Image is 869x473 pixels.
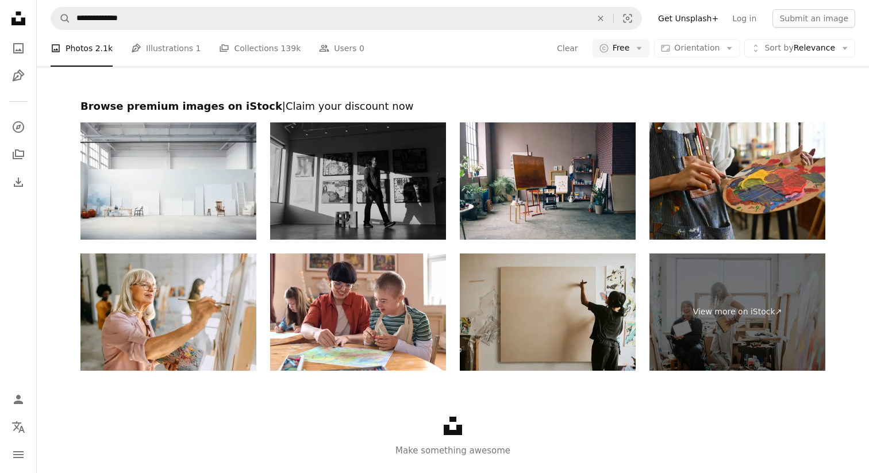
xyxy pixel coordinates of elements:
p: Make something awesome [37,444,869,457]
img: Close-up image of a young creative artist's hands smeared with watercolors holding a spatula mixi... [649,122,825,240]
button: Search Unsplash [51,7,71,29]
button: Clear [588,7,613,29]
button: Sort byRelevance [744,39,855,57]
button: Submit an image [772,9,855,28]
span: Orientation [674,43,720,52]
h2: Browse premium images on iStock [80,99,825,113]
a: Download History [7,171,30,194]
a: Log in / Sign up [7,388,30,411]
span: Sort by [764,43,793,52]
a: Photos [7,37,30,60]
span: 1 [196,42,201,55]
a: Get Unsplash+ [651,9,725,28]
a: Illustrations [7,64,30,87]
a: View more on iStock↗ [649,253,825,371]
a: Illustrations 1 [131,30,201,67]
img: Art class in session: teacher and students engaged in canvas painting [80,253,256,371]
form: Find visuals sitewide [51,7,642,30]
a: Collections 139k [219,30,301,67]
button: Language [7,416,30,439]
button: Orientation [654,39,740,57]
img: Woman artist painting on a big blank canvas [460,253,636,371]
span: Relevance [764,43,835,54]
span: 139k [280,42,301,55]
button: Visual search [614,7,641,29]
img: Smiling Boy with Disability Enjoying Art Class in Studio with Mentor Assisting [270,253,446,371]
a: Collections [7,143,30,166]
span: 0 [359,42,364,55]
img: Minimalist interior of art studio wide angle view. Ai Generated [80,122,256,240]
button: Clear [556,39,579,57]
a: Home — Unsplash [7,7,30,32]
button: Free [593,39,650,57]
a: Users 0 [319,30,364,67]
img: Man walking past art installation in medical office waiting room [270,122,446,240]
span: Free [613,43,630,54]
a: Log in [725,9,763,28]
button: Menu [7,443,30,466]
a: Explore [7,116,30,139]
span: | Claim your discount now [282,100,414,112]
img: Painter's Workspace: A Painting on an Easel in an Art Studio [460,122,636,240]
